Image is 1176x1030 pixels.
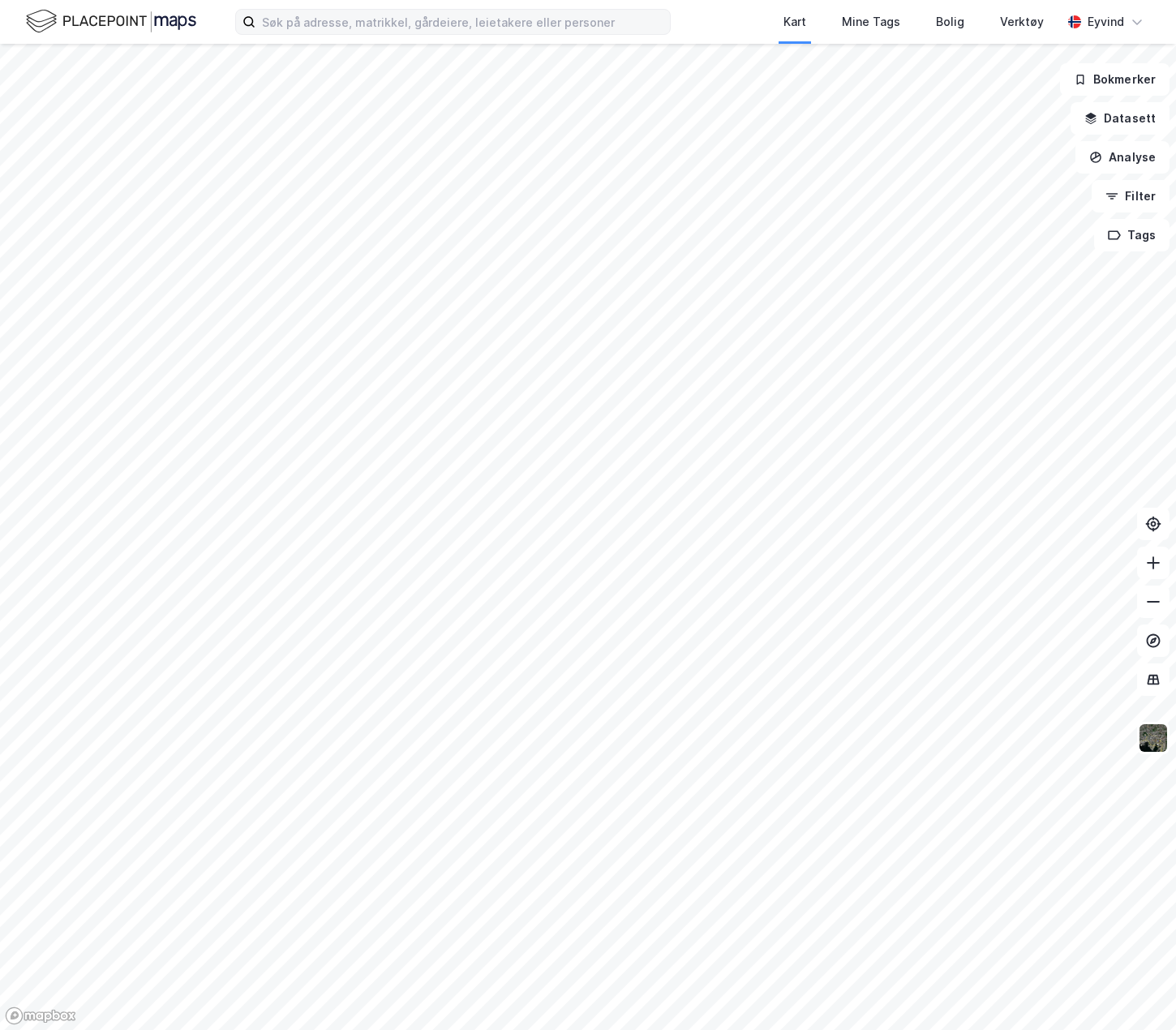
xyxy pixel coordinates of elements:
div: Verktøy [1000,12,1044,32]
div: Eyvind [1088,12,1124,32]
div: Kart [783,12,806,32]
img: logo.f888ab2527a4732fd821a326f86c7f29.svg [26,7,196,36]
input: Søk på adresse, matrikkel, gårdeiere, leietakere eller personer [255,10,670,34]
div: Bolig [936,12,964,32]
div: Mine Tags [842,12,900,32]
div: Kontrollprogram for chat [1095,952,1176,1030]
iframe: Chat Widget [1095,952,1176,1030]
